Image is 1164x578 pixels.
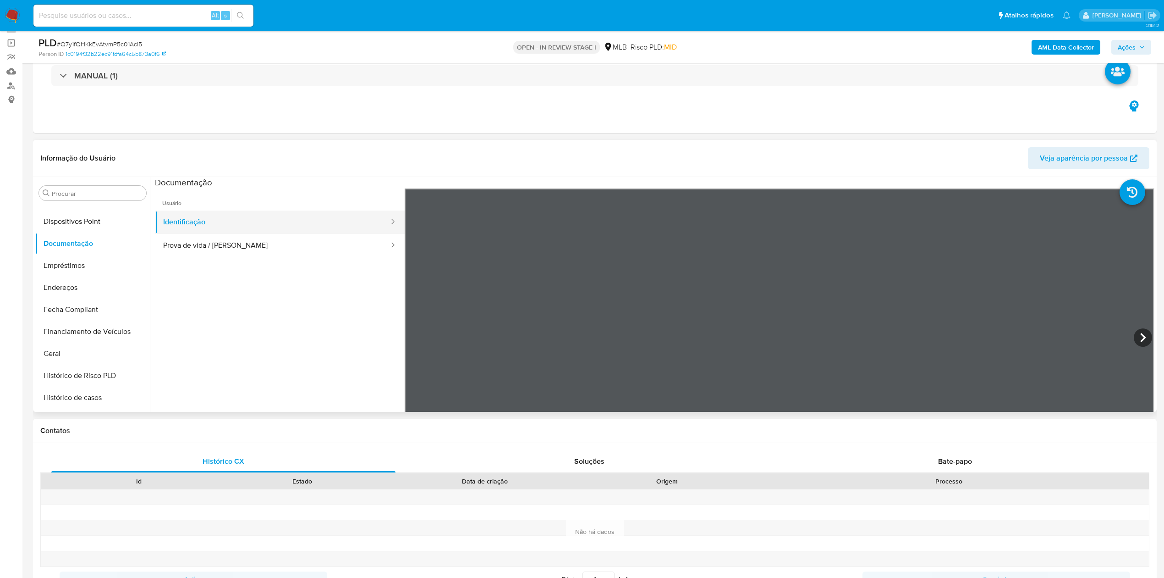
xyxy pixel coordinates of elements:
div: MANUAL (1) [51,65,1138,86]
a: 1c0194f32b22ec91fdfa64c5b873a0f6 [66,50,166,58]
div: Estado [227,477,378,486]
span: Ações [1118,40,1136,55]
span: Bate-papo [938,456,972,467]
span: MID [664,42,677,52]
button: search-icon [231,9,250,22]
span: Histórico CX [203,456,244,467]
span: 3.161.2 [1146,22,1159,29]
button: Dispositivos Point [35,211,150,233]
button: Empréstimos [35,255,150,277]
span: Risco PLD: [631,42,677,52]
div: Id [63,477,214,486]
span: Veja aparência por pessoa [1040,147,1128,169]
div: MLB [604,42,627,52]
h1: Informação do Usuário [40,154,115,163]
span: # Q7y1fQHKkEvAtvmP5c01Acl5 [57,39,142,49]
button: Fecha Compliant [35,299,150,321]
button: Documentação [35,233,150,255]
p: laisa.felismino@mercadolivre.com [1093,11,1144,20]
button: Geral [35,343,150,365]
a: Notificações [1063,11,1071,19]
input: Procurar [52,189,143,198]
span: Soluções [574,456,604,467]
span: Atalhos rápidos [1005,11,1054,20]
input: Pesquise usuários ou casos... [33,10,253,22]
button: Procurar [43,189,50,197]
span: s [224,11,227,20]
div: Processo [755,477,1142,486]
div: Origem [592,477,742,486]
div: Data de criação [390,477,579,486]
button: Histórico de casos [35,387,150,409]
h1: Contatos [40,426,1149,435]
h3: MANUAL (1) [74,71,118,81]
b: Person ID [38,50,64,58]
span: Alt [212,11,219,20]
b: AML Data Collector [1038,40,1094,55]
b: PLD [38,35,57,50]
button: Ações [1111,40,1151,55]
button: AML Data Collector [1032,40,1100,55]
button: Endereços [35,277,150,299]
p: OPEN - IN REVIEW STAGE I [513,41,600,54]
button: Financiamento de Veículos [35,321,150,343]
a: Sair [1148,11,1157,20]
button: Histórico de Risco PLD [35,365,150,387]
button: Histórico de conversas [35,409,150,431]
button: Veja aparência por pessoa [1028,147,1149,169]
